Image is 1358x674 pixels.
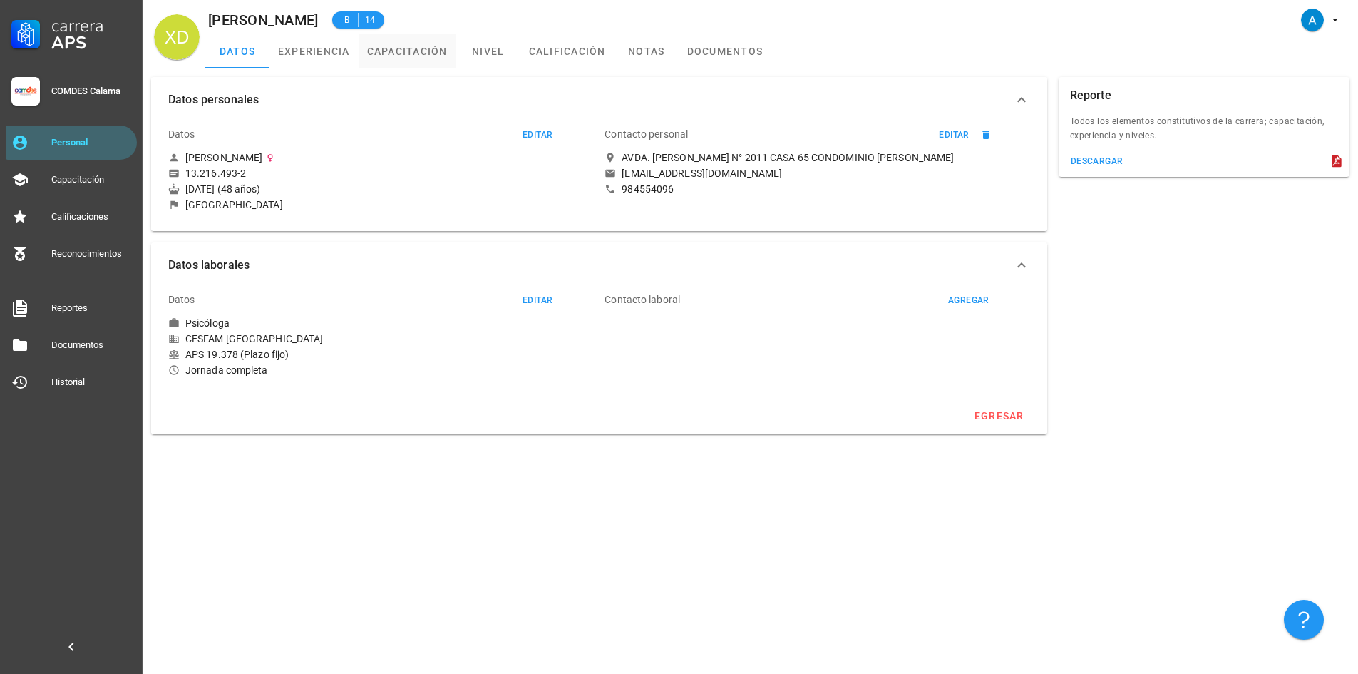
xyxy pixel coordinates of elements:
button: Datos personales [151,77,1047,123]
a: notas [614,34,679,68]
div: 984554096 [622,183,674,195]
div: Historial [51,377,131,388]
div: editar [522,130,552,140]
div: [GEOGRAPHIC_DATA] [185,198,283,211]
a: Calificaciones [6,200,137,234]
a: [EMAIL_ADDRESS][DOMAIN_NAME] [605,167,1029,180]
button: editar [932,128,976,142]
div: avatar [154,14,200,60]
div: Datos [168,282,195,317]
a: nivel [456,34,520,68]
a: Reportes [6,291,137,325]
div: Reconocimientos [51,248,131,260]
div: [EMAIL_ADDRESS][DOMAIN_NAME] [622,167,782,180]
a: AVDA. [PERSON_NAME] N° 2011 CASA 65 CONDOMINIO [PERSON_NAME] [605,151,1029,164]
a: experiencia [269,34,359,68]
div: Contacto personal [605,117,688,151]
div: Documentos [51,339,131,351]
div: [PERSON_NAME] [185,151,262,164]
span: Datos personales [168,90,1013,110]
div: Contacto laboral [605,282,680,317]
span: 14 [364,13,376,27]
a: 984554096 [605,183,1029,195]
div: CESFAM [GEOGRAPHIC_DATA] [168,332,593,345]
div: Jornada completa [168,364,593,377]
div: APS [51,34,131,51]
a: Personal [6,126,137,160]
a: Capacitación [6,163,137,197]
div: AVDA. [PERSON_NAME] N° 2011 CASA 65 CONDOMINIO [PERSON_NAME] [622,151,954,164]
div: COMDES Calama [51,86,131,97]
div: Personal [51,137,131,148]
div: Datos [168,117,195,151]
div: [PERSON_NAME] [208,12,318,28]
div: APS 19.378 (Plazo fijo) [168,348,593,361]
a: calificación [520,34,614,68]
div: Capacitación [51,174,131,185]
div: [DATE] (48 años) [168,183,593,195]
span: XD [165,14,190,60]
a: Documentos [6,328,137,362]
button: editar [515,293,559,307]
a: Historial [6,365,137,399]
div: egresar [974,410,1024,422]
div: Calificaciones [51,211,131,223]
div: descargar [1070,156,1123,166]
div: Reporte [1070,77,1111,114]
span: B [341,13,352,27]
button: descargar [1064,151,1129,171]
a: capacitación [359,34,456,68]
a: datos [205,34,269,68]
div: editar [938,130,969,140]
button: Datos laborales [151,242,1047,288]
div: 13.216.493-2 [185,167,246,180]
button: egresar [968,403,1030,429]
span: Datos laborales [168,255,1013,275]
a: documentos [679,34,772,68]
div: Todos los elementos constitutivos de la carrera; capacitación, experiencia y niveles. [1059,114,1349,151]
div: editar [522,295,552,305]
div: Reportes [51,302,131,314]
div: avatar [1301,9,1324,31]
a: Reconocimientos [6,237,137,271]
button: agregar [941,293,996,307]
div: Carrera [51,17,131,34]
div: Psicóloga [185,317,230,330]
button: editar [515,128,559,142]
div: agregar [947,295,989,305]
